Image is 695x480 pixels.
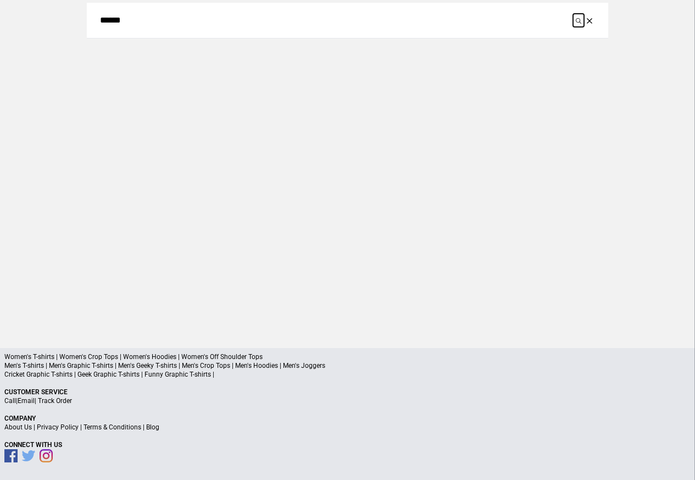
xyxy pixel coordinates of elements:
p: Connect With Us [4,440,691,449]
button: Clear the search query. [584,14,595,27]
a: Privacy Policy [37,423,79,431]
p: Women's T-shirts | Women's Crop Tops | Women's Hoodies | Women's Off Shoulder Tops [4,352,691,361]
a: Blog [146,423,159,431]
a: Track Order [38,397,72,405]
button: Submit your search query. [573,14,584,27]
p: Customer Service [4,388,691,396]
p: Cricket Graphic T-shirts | Geek Graphic T-shirts | Funny Graphic T-shirts | [4,370,691,379]
a: Call [4,397,16,405]
a: Email [18,397,35,405]
a: About Us [4,423,32,431]
a: Terms & Conditions [84,423,141,431]
p: Men's T-shirts | Men's Graphic T-shirts | Men's Geeky T-shirts | Men's Crop Tops | Men's Hoodies ... [4,361,691,370]
p: Company [4,414,691,423]
p: | | [4,396,691,405]
p: | | | [4,423,691,432]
